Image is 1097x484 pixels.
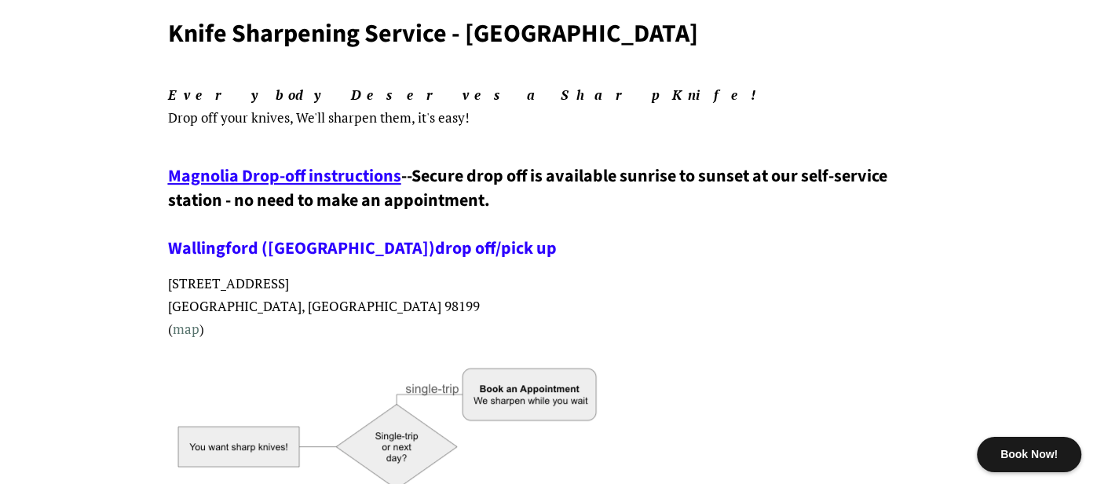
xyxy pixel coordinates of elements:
a: drop off/pick up [435,236,557,261]
a: map [173,320,199,338]
h1: Knife Sharpening Service - [GEOGRAPHIC_DATA] [168,19,930,49]
span: Drop off your knives [168,108,290,126]
a: Wallingford ([GEOGRAPHIC_DATA]) [168,236,435,261]
p: , We'll sharpen them, it's easy! [168,84,930,130]
span: [STREET_ADDRESS] [GEOGRAPHIC_DATA], [GEOGRAPHIC_DATA] 98199 ( ) [168,274,480,338]
span: Secure drop off is available sunrise to sunset at our self-service station - no need to make an a... [168,163,887,261]
a: Magnolia Drop-off instructions [168,163,401,189]
span: -- [401,163,411,189]
em: Everybody Deserves a Sharp Knife! [168,86,770,104]
div: Book Now! [977,437,1081,472]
